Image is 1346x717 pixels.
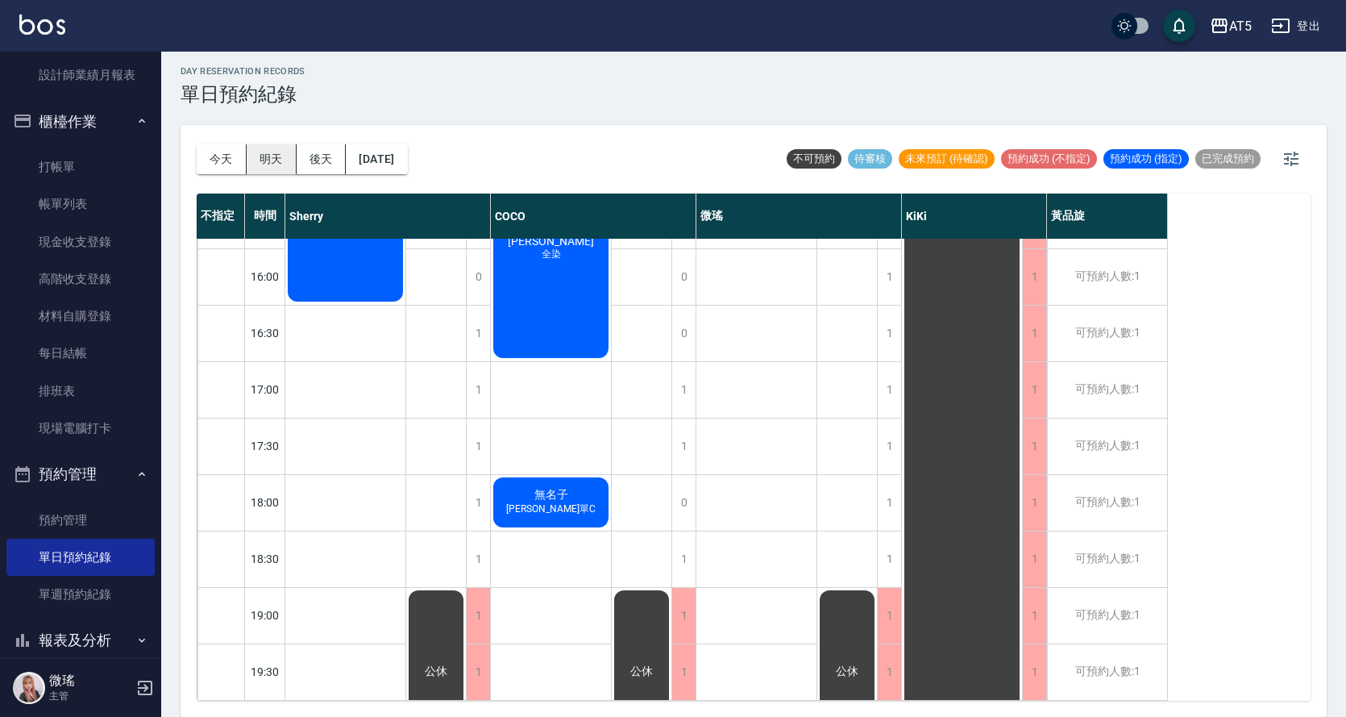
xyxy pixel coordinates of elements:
[877,306,901,361] div: 1
[49,673,131,689] h5: 微瑤
[671,306,696,361] div: 0
[6,373,155,410] a: 排班表
[1022,362,1046,418] div: 1
[466,362,490,418] div: 1
[181,83,305,106] h3: 單日預約紀錄
[877,588,901,644] div: 1
[245,531,285,587] div: 18:30
[466,249,490,305] div: 0
[1047,249,1167,305] div: 可預約人數:1
[6,261,155,298] a: 高階收支登錄
[245,587,285,644] div: 19:00
[1022,249,1046,305] div: 1
[877,475,901,531] div: 1
[197,144,247,174] button: 今天
[1047,644,1167,700] div: 可預約人數:1
[1022,475,1046,531] div: 1
[1022,306,1046,361] div: 1
[531,488,571,502] span: 無名子
[6,186,155,223] a: 帳單列表
[1195,152,1261,166] span: 已完成預約
[197,194,245,239] div: 不指定
[1047,362,1167,418] div: 可預約人數:1
[671,588,696,644] div: 1
[466,644,490,700] div: 1
[1022,588,1046,644] div: 1
[245,194,285,239] div: 時間
[671,249,696,305] div: 0
[671,362,696,418] div: 1
[877,249,901,305] div: 1
[466,588,490,644] div: 1
[505,235,597,248] span: [PERSON_NAME]
[466,306,490,361] div: 1
[1047,475,1167,531] div: 可預約人數:1
[1022,419,1046,474] div: 1
[1229,16,1252,36] div: AT5
[1103,152,1189,166] span: 預約成功 (指定)
[245,305,285,361] div: 16:30
[848,152,892,166] span: 待審核
[538,248,564,261] span: 全染
[6,148,155,186] a: 打帳單
[6,410,155,447] a: 現場電腦打卡
[285,194,491,239] div: Sherry
[671,419,696,474] div: 1
[49,689,131,703] p: 主管
[671,475,696,531] div: 0
[627,665,656,679] span: 公休
[787,152,841,166] span: 不可預約
[1203,10,1258,43] button: AT5
[1022,644,1046,700] div: 1
[1047,531,1167,587] div: 可預約人數:1
[1163,10,1195,42] button: save
[902,194,1047,239] div: KiKi
[245,474,285,531] div: 18:00
[1265,11,1327,41] button: 登出
[297,144,347,174] button: 後天
[6,502,155,539] a: 預約管理
[899,152,995,166] span: 未來預訂 (待確認)
[877,644,901,700] div: 1
[671,531,696,587] div: 1
[466,419,490,474] div: 1
[245,418,285,474] div: 17:30
[245,248,285,305] div: 16:00
[1022,531,1046,587] div: 1
[245,361,285,418] div: 17:00
[1047,194,1168,239] div: 黃品旋
[877,419,901,474] div: 1
[491,194,696,239] div: COCO
[247,144,297,174] button: 明天
[245,644,285,700] div: 19:30
[6,335,155,372] a: 每日結帳
[1047,588,1167,644] div: 可預約人數:1
[696,194,902,239] div: 微瑤
[671,644,696,700] div: 1
[877,362,901,418] div: 1
[6,56,155,94] a: 設計師業績月報表
[6,298,155,335] a: 材料自購登錄
[6,619,155,661] button: 報表及分析
[6,576,155,613] a: 單週預約紀錄
[13,672,45,704] img: Person
[466,531,490,587] div: 1
[503,502,599,516] span: [PERSON_NAME]單C
[6,539,155,576] a: 單日預約紀錄
[422,665,451,679] span: 公休
[1047,306,1167,361] div: 可預約人數:1
[1047,419,1167,474] div: 可預約人數:1
[466,475,490,531] div: 1
[6,223,155,261] a: 現金收支登錄
[19,15,65,35] img: Logo
[6,453,155,495] button: 預約管理
[877,531,901,587] div: 1
[346,144,407,174] button: [DATE]
[181,66,305,77] h2: day Reservation records
[6,101,155,143] button: 櫃檯作業
[1001,152,1097,166] span: 預約成功 (不指定)
[833,665,862,679] span: 公休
